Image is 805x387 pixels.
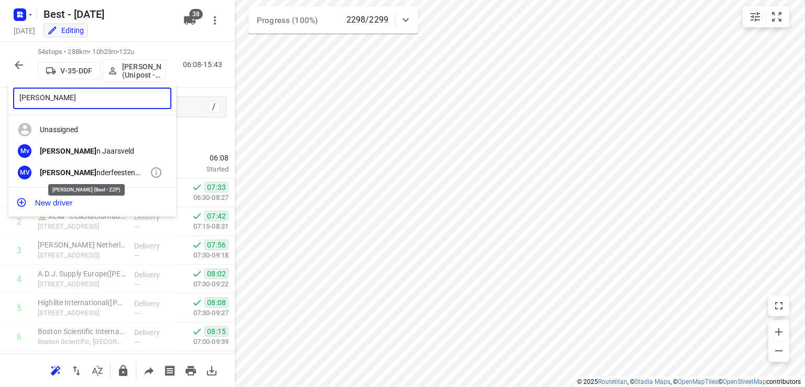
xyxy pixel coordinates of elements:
div: nderfeesten (Best - ZZP) [40,168,150,177]
div: Mv [18,144,31,158]
button: New driver [8,192,176,213]
input: Assign to... [13,88,171,109]
b: [PERSON_NAME] [40,168,96,177]
div: MV [18,166,31,179]
div: n Jaarsveld [40,147,150,155]
b: [PERSON_NAME] [40,147,96,155]
div: MV[PERSON_NAME]nderfeesten (Best - ZZP) [8,162,176,183]
div: Unassigned [8,119,176,141]
div: Unassigned [40,125,150,134]
div: Mv[PERSON_NAME]n Jaarsveld [8,141,176,162]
